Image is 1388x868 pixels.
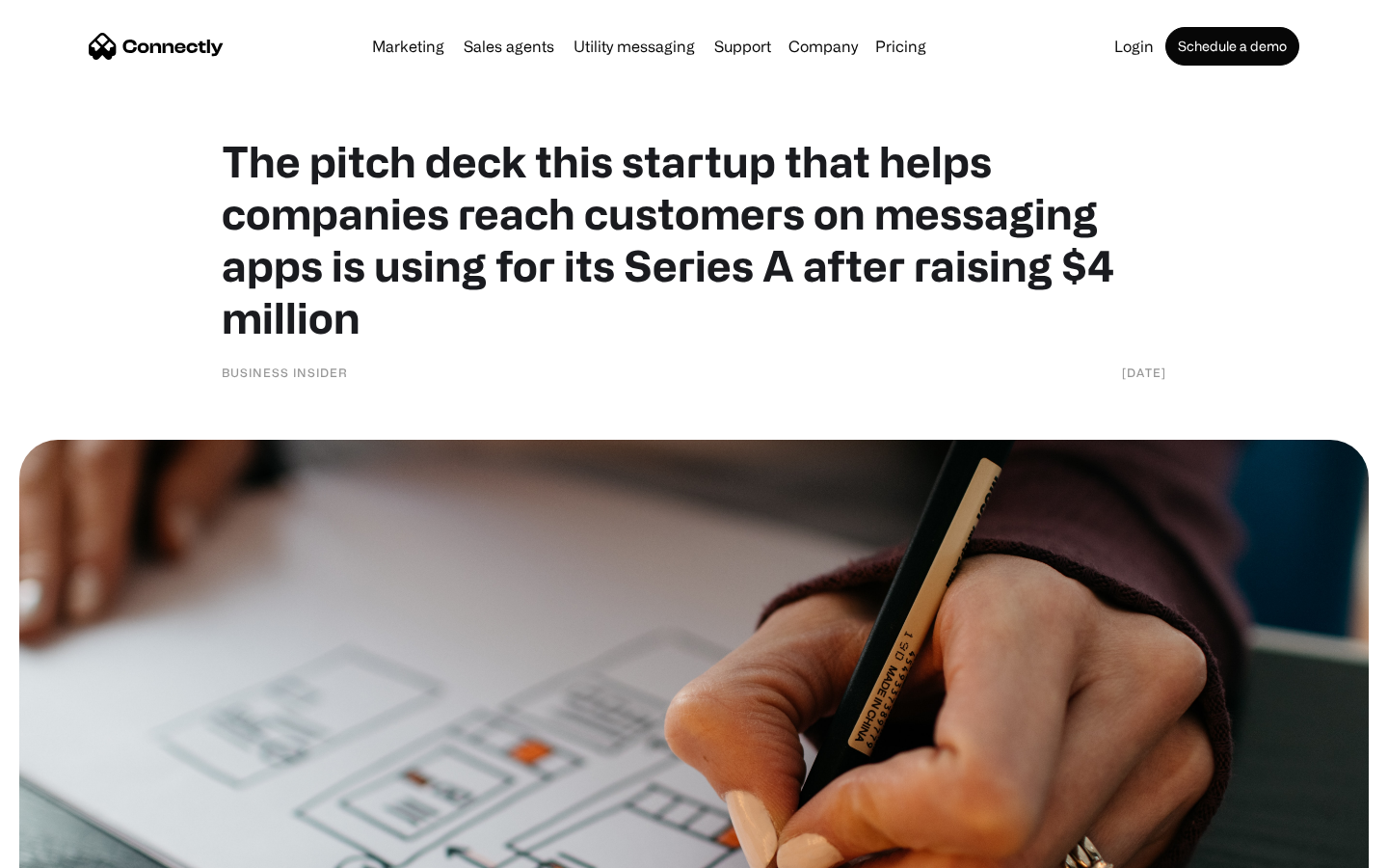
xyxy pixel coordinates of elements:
[19,834,116,861] aside: Language selected: English
[788,33,858,60] div: Company
[566,39,703,54] a: Utility messaging
[364,39,452,54] a: Marketing
[456,39,562,54] a: Sales agents
[1107,39,1161,54] a: Login
[39,834,116,861] ul: Language list
[222,363,348,382] div: Business Insider
[707,39,779,54] a: Support
[89,32,224,61] a: home
[222,135,1166,343] h1: The pitch deck this startup that helps companies reach customers on messaging apps is using for i...
[867,39,934,54] a: Pricing
[1165,27,1299,66] a: Schedule a demo
[1122,363,1166,382] div: [DATE]
[783,33,864,60] div: Company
